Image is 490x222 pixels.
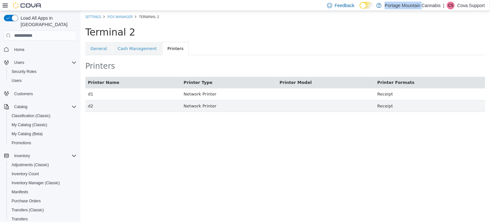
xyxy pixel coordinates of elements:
[5,89,101,101] td: d2
[12,78,22,83] span: Users
[6,187,79,197] button: Manifests
[7,68,40,75] button: Printer Name
[9,206,46,214] a: Transfers (Classic)
[9,68,39,76] a: Security Roles
[12,152,33,160] button: Inventory
[6,206,79,215] button: Transfers (Classic)
[12,59,77,66] span: Users
[9,161,52,169] a: Adjustments (Classic)
[297,68,335,75] button: Printer Formats
[9,188,77,196] span: Manifests
[9,161,77,169] span: Adjustments (Classic)
[360,2,373,9] input: Dark Mode
[6,129,79,138] button: My Catalog (Beta)
[1,102,79,111] button: Catalog
[6,160,79,169] button: Adjustments (Classic)
[1,151,79,160] button: Inventory
[9,112,77,120] span: Classification (Classic)
[101,89,197,101] td: Network Printer
[457,2,485,9] p: Cova Support
[385,2,441,9] p: Portage Mountain Cannabis
[12,45,77,53] span: Home
[12,189,28,195] span: Manifests
[9,77,24,85] a: Users
[335,2,354,9] span: Feedback
[9,170,77,178] span: Inventory Count
[101,77,197,89] td: Network Printer
[1,45,79,54] button: Home
[27,3,52,8] a: POS Manager
[6,138,79,147] button: Promotions
[9,179,62,187] a: Inventory Manager (Classic)
[9,139,34,147] a: Promotions
[6,197,79,206] button: Purchase Orders
[5,3,21,8] a: Settings
[14,47,24,52] span: Home
[9,139,77,147] span: Promotions
[12,140,31,146] span: Promotions
[199,68,232,75] button: Printer Model
[6,76,79,85] button: Users
[1,58,79,67] button: Users
[1,89,79,98] button: Customers
[14,153,30,158] span: Inventory
[12,113,51,118] span: Classification (Classic)
[12,46,27,54] a: Home
[9,206,77,214] span: Transfers (Classic)
[9,121,50,129] a: My Catalog (Classic)
[12,69,36,74] span: Security Roles
[32,31,81,45] a: Cash Management
[443,2,445,9] p: |
[294,89,405,101] td: Receipt
[9,170,42,178] a: Inventory Count
[6,111,79,120] button: Classification (Classic)
[6,120,79,129] button: My Catalog (Classic)
[12,131,43,136] span: My Catalog (Beta)
[9,112,53,120] a: Classification (Classic)
[14,104,27,109] span: Catalog
[5,77,101,89] td: d1
[12,90,35,98] a: Customers
[82,31,108,45] a: Printers
[14,60,24,65] span: Users
[103,68,133,75] button: Printer Type
[13,2,42,9] img: Cova
[12,59,27,66] button: Users
[12,180,60,186] span: Inventory Manager (Classic)
[12,103,77,111] span: Catalog
[18,15,77,28] span: Load All Apps in [GEOGRAPHIC_DATA]
[5,51,405,59] h2: Printers
[448,2,454,9] span: CS
[12,103,30,111] button: Catalog
[9,197,43,205] a: Purchase Orders
[12,162,49,167] span: Adjustments (Classic)
[12,207,44,213] span: Transfers (Classic)
[59,3,79,8] span: Terminal 2
[12,217,28,222] span: Transfers
[9,130,45,138] a: My Catalog (Beta)
[5,15,55,27] span: Terminal 2
[6,67,79,76] button: Security Roles
[12,122,47,127] span: My Catalog (Classic)
[294,77,405,89] td: Receipt
[9,77,77,85] span: Users
[12,152,77,160] span: Inventory
[447,2,455,9] div: Cova Support
[9,121,77,129] span: My Catalog (Classic)
[12,171,39,177] span: Inventory Count
[9,179,77,187] span: Inventory Manager (Classic)
[9,130,77,138] span: My Catalog (Beta)
[5,31,32,45] a: General
[6,169,79,178] button: Inventory Count
[9,197,77,205] span: Purchase Orders
[14,91,33,96] span: Customers
[12,90,77,98] span: Customers
[9,68,77,76] span: Security Roles
[9,188,31,196] a: Manifests
[12,198,41,204] span: Purchase Orders
[6,178,79,187] button: Inventory Manager (Classic)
